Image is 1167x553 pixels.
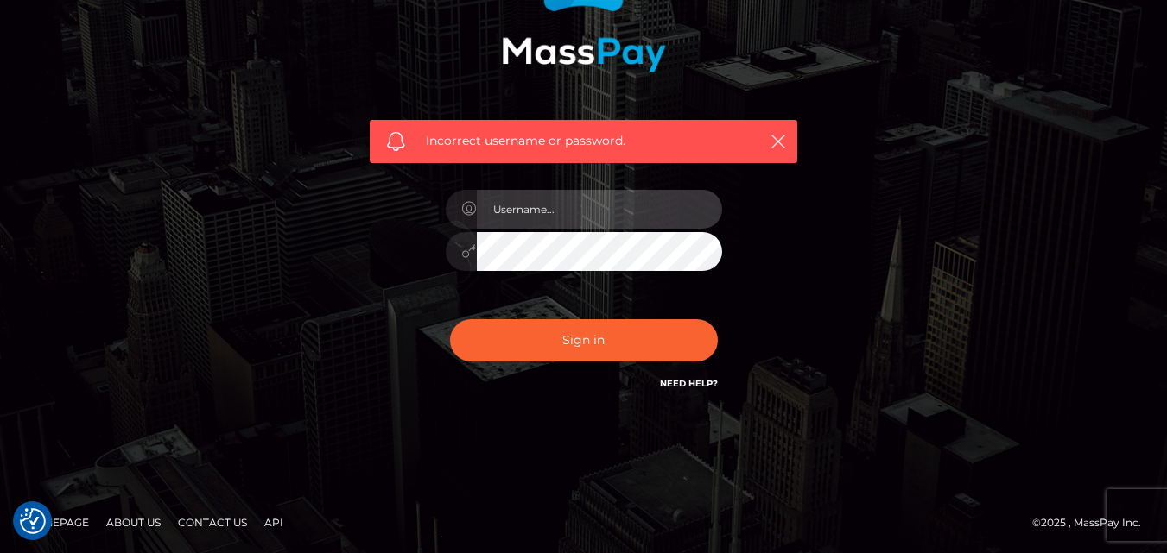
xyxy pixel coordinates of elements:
a: Homepage [19,509,96,536]
button: Consent Preferences [20,508,46,534]
span: Incorrect username or password. [426,132,741,150]
div: © 2025 , MassPay Inc. [1032,513,1154,532]
button: Sign in [450,319,718,361]
a: Contact Us [171,509,254,536]
a: About Us [99,509,168,536]
a: Need Help? [660,378,718,389]
input: Username... [477,190,722,229]
a: API [257,509,290,536]
img: Revisit consent button [20,508,46,534]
